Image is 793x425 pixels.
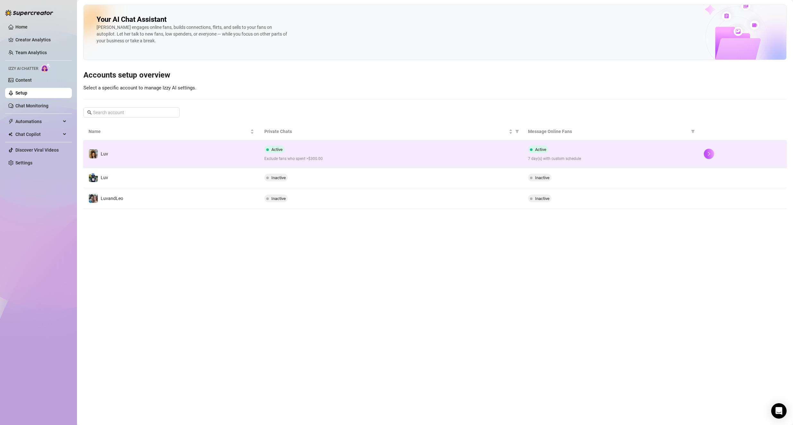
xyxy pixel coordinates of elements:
[15,35,67,45] a: Creator Analytics
[264,156,518,162] span: Exclude fans who spent >$300.00
[89,194,98,203] img: LuvandLeo‍️
[89,173,98,182] img: Luv
[690,127,696,136] span: filter
[8,132,13,137] img: Chat Copilot
[101,196,123,201] span: LuvandLeo‍️
[528,128,688,135] span: Message Online Fans
[15,24,28,29] a: Home
[83,123,259,140] th: Name
[15,147,59,153] a: Discover Viral Videos
[704,172,714,183] button: right
[83,70,787,80] h3: Accounts setup overview
[15,103,48,108] a: Chat Monitoring
[771,403,787,419] div: Open Intercom Messenger
[271,147,283,152] span: Active
[514,127,520,136] span: filter
[515,129,519,133] span: filter
[535,196,550,201] span: Inactive
[93,109,171,116] input: Search account
[707,175,711,180] span: right
[264,128,507,135] span: Private Chats
[259,123,523,140] th: Private Chats
[101,151,108,156] span: Luv
[528,156,694,162] span: 7 day(s) with custom schedule
[707,152,711,156] span: right
[15,129,61,139] span: Chat Copilot
[83,85,196,91] span: Select a specific account to manage Izzy AI settings.
[97,15,166,24] h2: Your AI Chat Assistant
[101,175,108,180] span: Luv
[8,66,38,72] span: Izzy AI Chatter
[15,116,61,127] span: Automations
[704,149,714,159] button: right
[41,63,51,72] img: AI Chatter
[8,119,13,124] span: thunderbolt
[97,24,289,44] div: [PERSON_NAME] engages online fans, builds connections, flirts, and sells to your fans on autopilo...
[271,175,286,180] span: Inactive
[691,129,695,133] span: filter
[89,128,249,135] span: Name
[87,110,92,115] span: search
[271,196,286,201] span: Inactive
[89,149,98,158] img: Luv
[535,175,550,180] span: Inactive
[707,196,711,201] span: right
[15,90,27,96] a: Setup
[15,160,32,165] a: Settings
[704,193,714,204] button: right
[15,50,47,55] a: Team Analytics
[5,10,53,16] img: logo-BBDzfeDw.svg
[15,78,32,83] a: Content
[535,147,546,152] span: Active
